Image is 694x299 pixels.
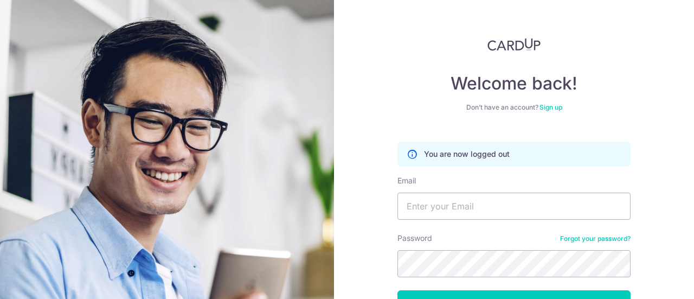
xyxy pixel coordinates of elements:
[397,233,432,244] label: Password
[397,73,631,94] h4: Welcome back!
[487,38,541,51] img: CardUp Logo
[424,149,510,160] p: You are now logged out
[397,193,631,220] input: Enter your Email
[397,175,416,186] label: Email
[560,234,631,243] a: Forgot your password?
[397,103,631,112] div: Don’t have an account?
[539,103,562,111] a: Sign up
